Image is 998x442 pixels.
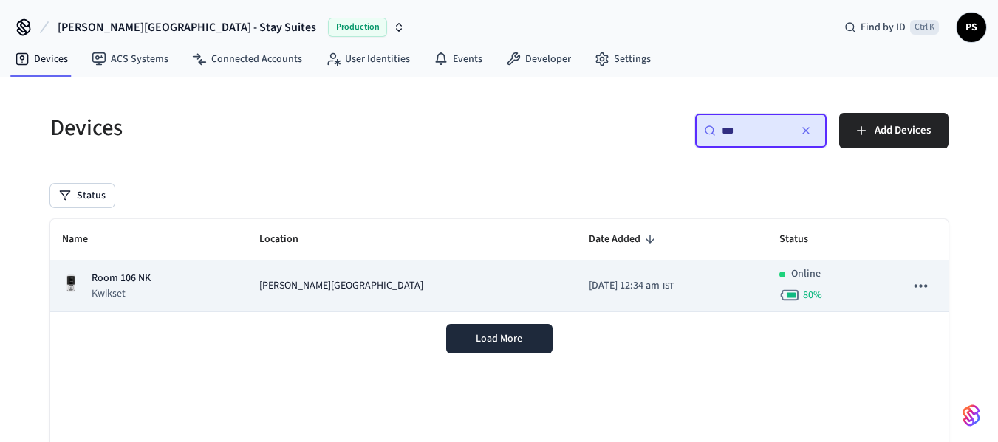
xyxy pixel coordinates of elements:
[833,14,951,41] div: Find by IDCtrl K
[50,184,115,207] button: Status
[62,228,107,251] span: Name
[779,228,827,251] span: Status
[259,228,318,251] span: Location
[476,331,522,346] span: Load More
[314,46,422,72] a: User Identities
[791,266,821,282] p: Online
[589,228,660,251] span: Date Added
[803,288,822,303] span: 80 %
[62,274,80,292] img: Kwikset Halo Touchscreen Wifi Enabled Smart Lock, Polished Chrome, Front
[3,46,80,72] a: Devices
[92,286,151,301] p: Kwikset
[589,278,660,294] span: [DATE] 12:34 am
[663,280,674,293] span: IST
[50,113,491,143] h5: Devices
[58,18,316,36] span: [PERSON_NAME][GEOGRAPHIC_DATA] - Stay Suites
[50,219,949,312] table: sticky table
[589,278,674,294] div: Asia/Calcutta
[583,46,663,72] a: Settings
[259,278,423,294] span: [PERSON_NAME][GEOGRAPHIC_DATA]
[180,46,314,72] a: Connected Accounts
[910,20,939,35] span: Ctrl K
[446,324,553,353] button: Load More
[957,13,986,42] button: PS
[963,404,980,427] img: SeamLogoGradient.69752ec5.svg
[328,18,387,37] span: Production
[875,121,931,140] span: Add Devices
[494,46,583,72] a: Developer
[958,14,985,41] span: PS
[422,46,494,72] a: Events
[861,20,906,35] span: Find by ID
[839,113,949,148] button: Add Devices
[92,271,151,286] p: Room 106 NK
[80,46,180,72] a: ACS Systems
